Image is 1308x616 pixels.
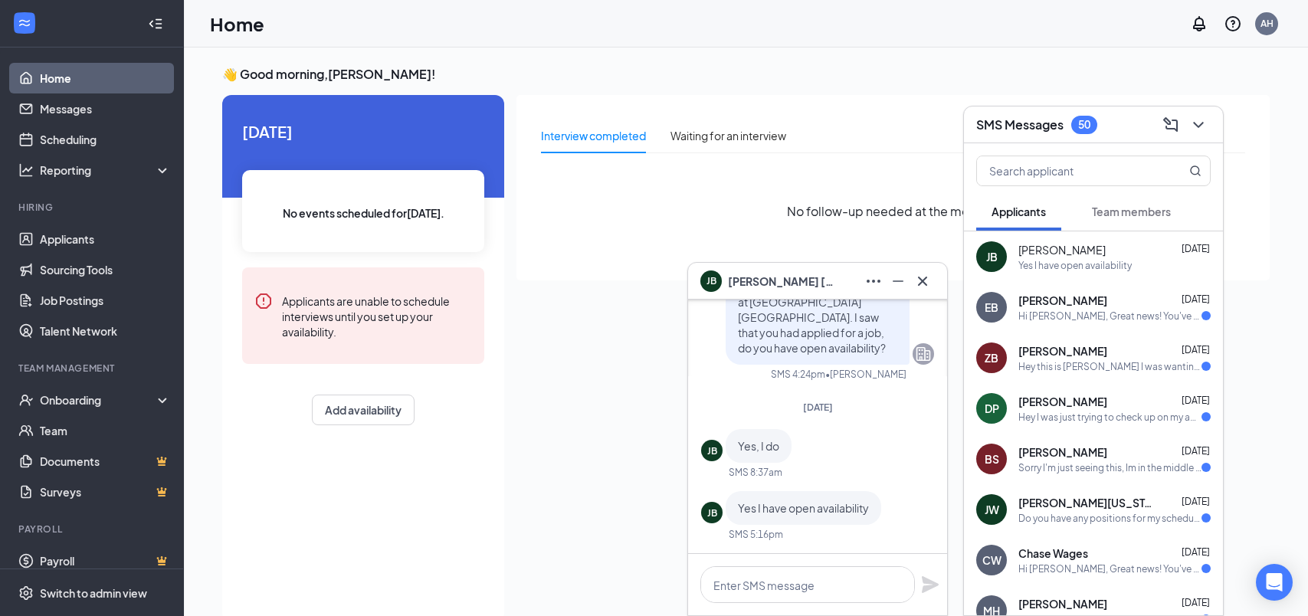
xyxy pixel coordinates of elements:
svg: Error [254,292,273,310]
span: Applicants [992,205,1046,218]
h3: 👋 Good morning, [PERSON_NAME] ! [222,66,1270,83]
input: Search applicant [977,156,1159,185]
a: Team [40,415,171,446]
div: EB [985,300,998,315]
div: AH [1260,17,1274,30]
span: [DATE] [1182,344,1210,356]
div: SMS 8:37am [729,466,782,479]
svg: Cross [913,272,932,290]
svg: MagnifyingGlass [1189,165,1201,177]
a: Job Postings [40,285,171,316]
div: JB [707,444,717,457]
span: [DATE] [1182,597,1210,608]
span: [DATE] [1182,395,1210,406]
div: JW [985,502,999,517]
span: No follow-up needed at the moment [787,202,1000,221]
h3: SMS Messages [976,116,1064,133]
button: Ellipses [861,269,886,293]
button: Minimize [886,269,910,293]
div: Yes I have open availability [1018,259,1132,272]
svg: Settings [18,585,34,601]
div: CW [982,552,1001,568]
button: ComposeMessage [1159,113,1183,137]
button: Cross [910,269,935,293]
a: Talent Network [40,316,171,346]
div: ZB [985,350,998,365]
svg: Minimize [889,272,907,290]
div: JB [707,506,717,519]
span: [DATE] [1182,243,1210,254]
span: Team members [1092,205,1171,218]
span: [DATE] [803,401,833,413]
span: [PERSON_NAME] [1018,293,1107,308]
a: SurveysCrown [40,477,171,507]
div: JB [986,249,998,264]
a: Sourcing Tools [40,254,171,285]
span: [DATE] [242,120,484,143]
svg: Company [914,345,933,363]
div: Open Intercom Messenger [1256,564,1293,601]
div: Sorry I'm just seeing this, Im in the middle of moving and haven't had the chance to connect inte... [1018,461,1201,474]
a: Applicants [40,224,171,254]
span: [DATE] [1182,546,1210,558]
div: Applicants are unable to schedule interviews until you set up your availability. [282,292,472,339]
div: Payroll [18,523,168,536]
svg: Plane [921,575,939,594]
span: [PERSON_NAME] [1018,343,1107,359]
div: 50 [1078,118,1090,131]
span: [PERSON_NAME] [1018,596,1107,611]
div: Team Management [18,362,168,375]
div: Do you have any positions for my schedule available? [1018,512,1201,525]
div: Hey this is [PERSON_NAME] I was wanting to let you know that I have a lot of experience I done pr... [1018,360,1201,373]
div: Waiting for an interview [670,127,786,144]
div: Hey I was just trying to check up on my application [1018,411,1201,424]
a: Messages [40,93,171,124]
svg: WorkstreamLogo [17,15,32,31]
svg: QuestionInfo [1224,15,1242,33]
span: [DATE] [1182,293,1210,305]
div: Switch to admin view [40,585,147,601]
div: SMS 4:24pm [771,368,825,381]
svg: UserCheck [18,392,34,408]
span: Yes, I do [738,439,779,453]
div: Hiring [18,201,168,214]
div: DP [985,401,999,416]
span: [PERSON_NAME] [1018,242,1106,257]
div: Onboarding [40,392,158,408]
button: ChevronDown [1186,113,1211,137]
a: DocumentsCrown [40,446,171,477]
div: Hi [PERSON_NAME], Great news! You've moved on to the next stage of the application. We have a few... [1018,562,1201,575]
span: Chase Wages [1018,546,1088,561]
span: [PERSON_NAME] [1018,394,1107,409]
span: [PERSON_NAME] [PERSON_NAME] [728,273,835,290]
a: Scheduling [40,124,171,155]
span: [DATE] [1182,496,1210,507]
svg: ComposeMessage [1162,116,1180,134]
svg: ChevronDown [1189,116,1208,134]
span: [PERSON_NAME] [1018,444,1107,460]
div: Reporting [40,162,172,178]
a: PayrollCrown [40,546,171,576]
div: BS [985,451,999,467]
svg: Ellipses [864,272,883,290]
span: [PERSON_NAME][US_STATE] [1018,495,1156,510]
button: Add availability [312,395,415,425]
span: [DATE] [1182,445,1210,457]
svg: Notifications [1190,15,1208,33]
a: Home [40,63,171,93]
svg: Collapse [148,16,163,31]
div: Interview completed [541,127,646,144]
svg: Analysis [18,162,34,178]
span: No events scheduled for [DATE] . [283,205,444,221]
div: Hi [PERSON_NAME], Great news! You've moved on to the next stage of the application. We have a few... [1018,310,1201,323]
div: SMS 5:16pm [729,528,783,541]
h1: Home [210,11,264,37]
span: Yes I have open availability [738,501,869,515]
span: • [PERSON_NAME] [825,368,906,381]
